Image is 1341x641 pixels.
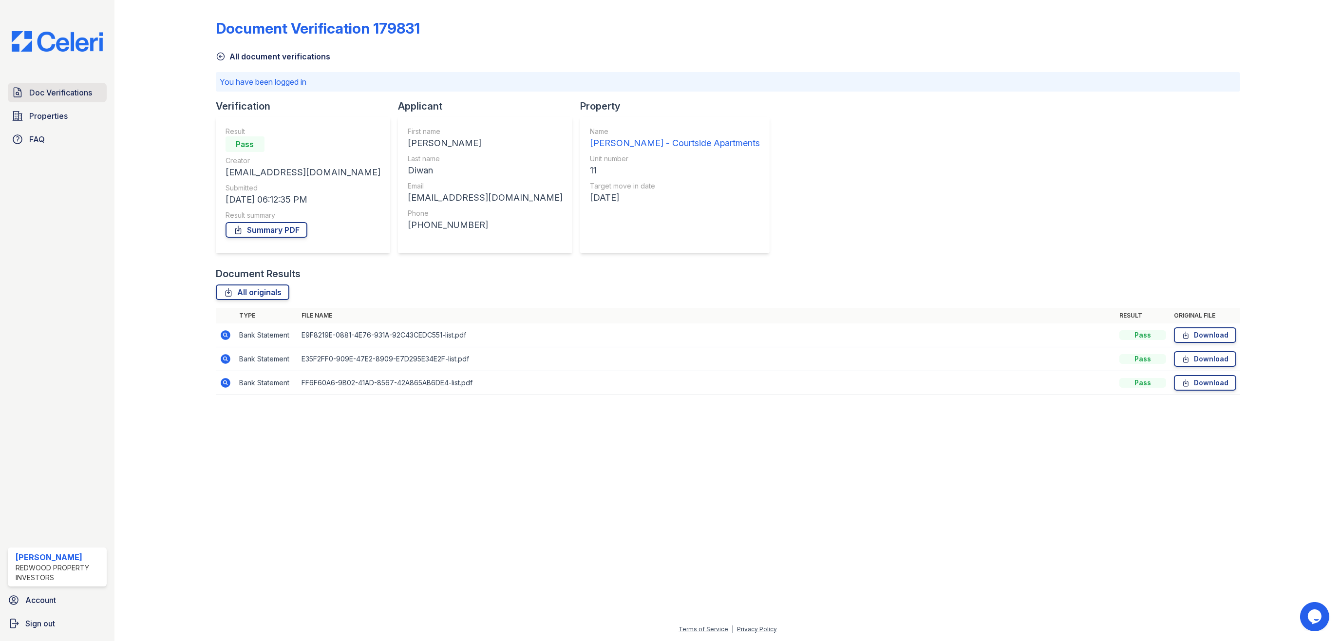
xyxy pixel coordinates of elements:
div: Last name [408,154,563,164]
th: Result [1115,308,1170,323]
p: You have been logged in [220,76,1236,88]
a: Name [PERSON_NAME] - Courtside Apartments [590,127,760,150]
th: Original file [1170,308,1240,323]
td: FF6F60A6-9B02-41AD-8567-42A865AB6DE4-list.pdf [298,371,1115,395]
td: Bank Statement [235,371,298,395]
div: [PERSON_NAME] [408,136,563,150]
a: Download [1174,375,1236,391]
div: Creator [226,156,380,166]
div: Document Verification 179831 [216,19,420,37]
a: Properties [8,106,107,126]
img: CE_Logo_Blue-a8612792a0a2168367f1c8372b55b34899dd931a85d93a1a3d3e32e68fde9ad4.png [4,31,111,52]
div: Pass [1119,378,1166,388]
div: Result [226,127,380,136]
a: Sign out [4,614,111,633]
div: [PERSON_NAME] [16,551,103,563]
a: FAQ [8,130,107,149]
span: Sign out [25,618,55,629]
span: Doc Verifications [29,87,92,98]
a: Download [1174,351,1236,367]
td: E9F8219E-0881-4E76-931A-92C43CEDC551-list.pdf [298,323,1115,347]
a: All document verifications [216,51,330,62]
a: Doc Verifications [8,83,107,102]
th: File name [298,308,1115,323]
div: Name [590,127,760,136]
a: Terms of Service [679,625,728,633]
td: Bank Statement [235,347,298,371]
div: Phone [408,208,563,218]
div: Target move in date [590,181,760,191]
div: Unit number [590,154,760,164]
div: Property [580,99,777,113]
div: Applicant [398,99,580,113]
a: Download [1174,327,1236,343]
div: Pass [1119,330,1166,340]
span: Properties [29,110,68,122]
span: Account [25,594,56,606]
div: Document Results [216,267,301,281]
div: [DATE] [590,191,760,205]
div: [PERSON_NAME] - Courtside Apartments [590,136,760,150]
div: Redwood Property Investors [16,563,103,583]
div: [PHONE_NUMBER] [408,218,563,232]
a: Account [4,590,111,610]
div: Pass [226,136,264,152]
div: 11 [590,164,760,177]
td: E35F2FF0-909E-47E2-8909-E7D295E34E2F-list.pdf [298,347,1115,371]
a: Summary PDF [226,222,307,238]
span: FAQ [29,133,45,145]
div: Email [408,181,563,191]
div: | [732,625,734,633]
div: Submitted [226,183,380,193]
iframe: chat widget [1300,602,1331,631]
div: [DATE] 06:12:35 PM [226,193,380,207]
div: First name [408,127,563,136]
div: [EMAIL_ADDRESS][DOMAIN_NAME] [226,166,380,179]
div: Verification [216,99,398,113]
td: Bank Statement [235,323,298,347]
div: Result summary [226,210,380,220]
div: Diwan [408,164,563,177]
th: Type [235,308,298,323]
a: All originals [216,284,289,300]
a: Privacy Policy [737,625,777,633]
div: Pass [1119,354,1166,364]
div: [EMAIL_ADDRESS][DOMAIN_NAME] [408,191,563,205]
